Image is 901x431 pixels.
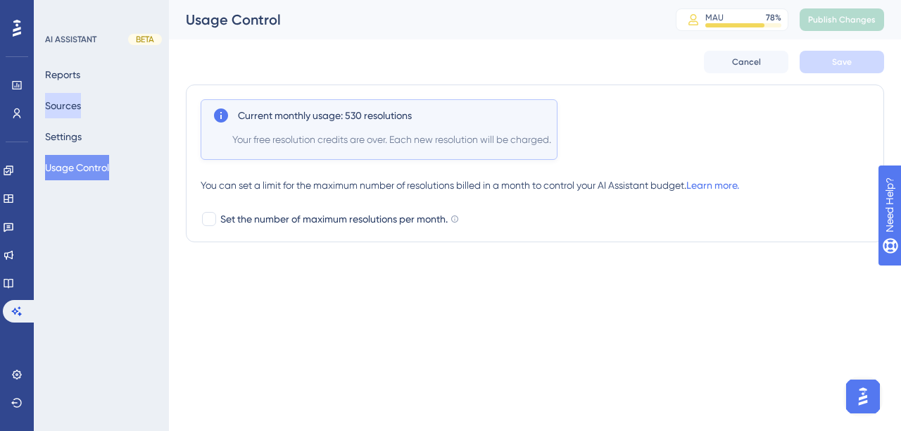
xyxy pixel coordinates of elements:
button: Cancel [704,51,788,73]
div: BETA [128,34,162,45]
button: Publish Changes [800,8,884,31]
div: Usage Control [186,10,641,30]
div: 78 % [766,12,781,23]
span: Need Help? [33,4,88,20]
button: Sources [45,93,81,118]
a: Learn more. [686,180,739,191]
button: Save [800,51,884,73]
div: You can set a limit for the maximum number of resolutions billed in a month to control your AI As... [201,177,869,194]
iframe: UserGuiding AI Assistant Launcher [842,375,884,418]
div: AI ASSISTANT [45,34,96,45]
span: Your free resolution credits are over. Each new resolution will be charged. [232,131,551,148]
span: Publish Changes [808,14,876,25]
span: Set the number of maximum resolutions per month. [220,211,448,227]
button: Reports [45,62,80,87]
span: Save [832,56,852,68]
div: MAU [705,12,724,23]
button: Usage Control [45,155,109,180]
span: Current monthly usage: 530 resolutions [238,107,412,124]
button: Settings [45,124,82,149]
span: Cancel [732,56,761,68]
